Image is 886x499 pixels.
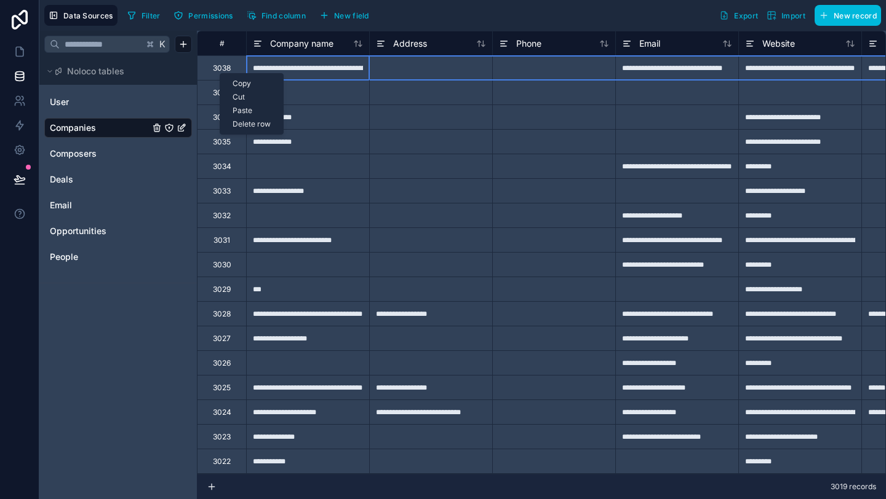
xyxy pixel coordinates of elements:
div: 3024 [213,407,231,417]
button: Find column [242,6,310,25]
button: Permissions [169,6,237,25]
span: Opportunities [50,225,106,237]
span: Deals [50,173,73,186]
div: Companies [44,118,192,138]
div: 3037 [213,88,231,98]
div: Composers [44,144,192,163]
div: 3034 [213,162,231,171]
div: Opportunities [44,221,192,241]
span: Noloco tables [67,65,124,77]
div: Paste [220,104,283,117]
a: Permissions [169,6,242,25]
span: Import [781,11,805,20]
div: Deals [44,170,192,189]
div: 3028 [213,309,231,319]
span: Website [762,37,795,50]
span: Company name [270,37,333,50]
span: Export [734,11,758,20]
div: 3025 [213,383,231,393]
span: Filter [142,11,161,20]
span: 3019 records [831,482,876,492]
a: Composers [50,147,150,160]
span: Composers [50,147,97,160]
div: 3033 [213,186,231,196]
div: 3032 [213,211,231,221]
a: New record [810,5,881,26]
div: 3035 [213,137,231,147]
button: Import [762,5,810,26]
div: User [44,92,192,112]
button: Export [715,5,762,26]
a: People [50,251,150,263]
span: Companies [50,122,96,134]
div: People [44,247,192,267]
span: People [50,251,78,263]
div: Delete row [220,117,283,131]
button: New field [315,6,373,25]
div: Copy [220,77,283,90]
div: 3023 [213,432,231,442]
button: New record [815,5,881,26]
a: User [50,96,150,108]
div: 3022 [213,457,231,466]
div: 3036 [213,112,231,122]
div: Cut [220,90,283,104]
span: Address [393,37,427,50]
div: # [207,39,237,48]
span: Permissions [188,11,233,20]
span: Phone [516,37,541,50]
span: New record [834,11,877,20]
span: Data Sources [63,11,113,20]
div: 3038 [213,63,231,73]
span: K [158,40,167,49]
button: Filter [122,6,165,25]
div: 3027 [213,334,231,344]
button: Data Sources [44,5,118,26]
span: Find column [261,11,306,20]
span: User [50,96,69,108]
a: Deals [50,173,150,186]
div: 3029 [213,285,231,294]
span: New field [334,11,369,20]
div: Email [44,195,192,215]
button: Noloco tables [44,63,185,80]
a: Email [50,199,150,211]
a: Companies [50,122,150,134]
div: 3026 [213,358,231,368]
a: Opportunities [50,225,150,237]
div: 3030 [213,260,231,270]
div: 3031 [214,235,230,245]
span: Email [639,37,660,50]
span: Email [50,199,72,211]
